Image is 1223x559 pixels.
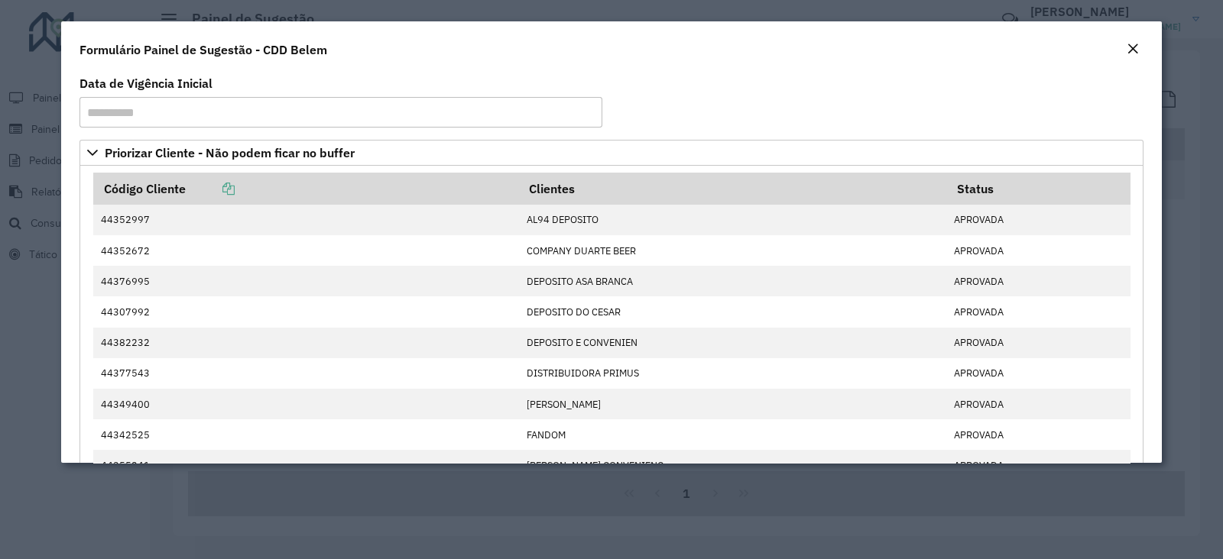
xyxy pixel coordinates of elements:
[518,296,946,327] td: DEPOSITO DO CESAR
[93,205,519,235] td: 44352997
[946,173,1131,205] th: Status
[93,328,519,358] td: 44382232
[518,450,946,480] td: [PERSON_NAME] CONVENIENC
[1127,43,1139,55] em: Fechar
[79,140,1144,166] a: Priorizar Cliente - Não podem ficar no buffer
[518,173,946,205] th: Clientes
[518,205,946,235] td: AL94 DEPOSITO
[946,358,1131,389] td: APROVADA
[79,40,327,59] h4: Formulário Painel de Sugestão - CDD Belem
[518,419,946,450] td: FANDOM
[93,266,519,296] td: 44376995
[79,74,212,92] label: Data de Vigência Inicial
[186,181,235,196] a: Copiar
[93,296,519,327] td: 44307992
[946,235,1131,266] td: APROVADA
[518,266,946,296] td: DEPOSITO ASA BRANCA
[93,173,519,205] th: Código Cliente
[518,328,946,358] td: DEPOSITO E CONVENIEN
[946,296,1131,327] td: APROVADA
[946,328,1131,358] td: APROVADA
[1122,40,1144,60] button: Close
[93,389,519,419] td: 44349400
[946,419,1131,450] td: APROVADA
[93,358,519,389] td: 44377543
[105,147,355,159] span: Priorizar Cliente - Não podem ficar no buffer
[518,358,946,389] td: DISTRIBUIDORA PRIMUS
[93,235,519,266] td: 44352672
[946,205,1131,235] td: APROVADA
[946,450,1131,480] td: APROVADA
[518,235,946,266] td: COMPANY DUARTE BEER
[93,450,519,480] td: 44355241
[946,266,1131,296] td: APROVADA
[93,419,519,450] td: 44342525
[946,389,1131,419] td: APROVADA
[518,389,946,419] td: [PERSON_NAME]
